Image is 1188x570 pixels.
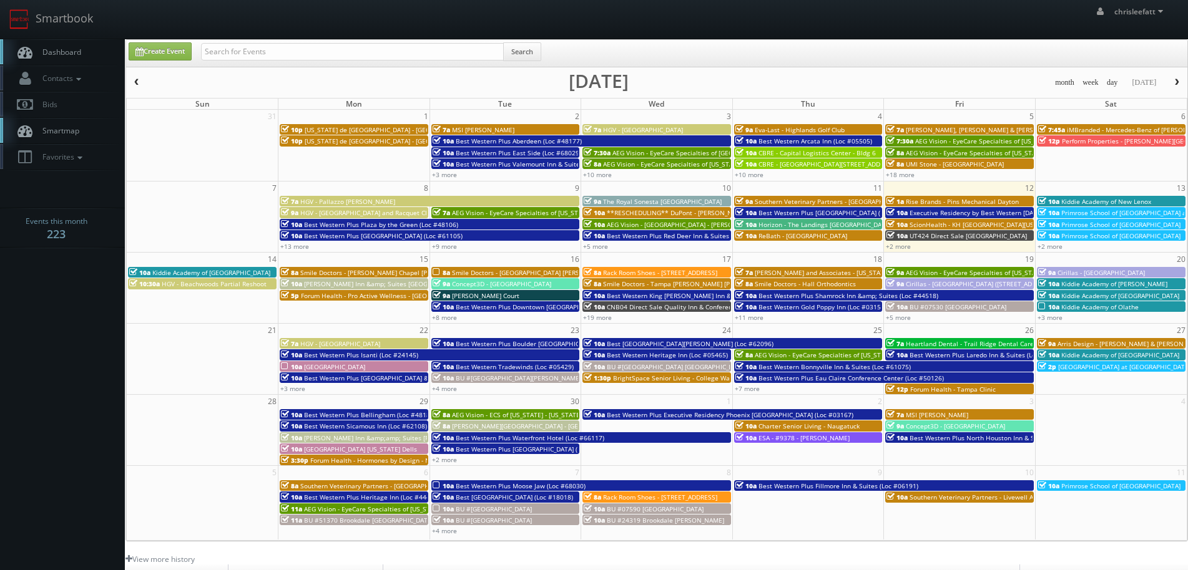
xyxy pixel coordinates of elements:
span: 10a [433,481,454,490]
span: 10a [735,302,757,311]
span: [US_STATE] de [GEOGRAPHIC_DATA] - [GEOGRAPHIC_DATA] [305,125,477,134]
span: MSI [PERSON_NAME] [906,410,968,419]
span: Forum Health - Hormones by Design - New Braunfels Clinic [310,456,488,465]
span: 10a [584,516,605,524]
span: UMI Stone - [GEOGRAPHIC_DATA] [906,160,1004,168]
span: Best Western Heritage Inn (Loc #05465) [607,350,728,359]
span: 17 [721,253,732,266]
span: 10a [281,410,302,419]
span: 8a [584,279,601,288]
span: 10a [281,220,302,229]
span: Horizon - The Landings [GEOGRAPHIC_DATA] [758,220,891,229]
span: BU #[GEOGRAPHIC_DATA] [456,505,532,513]
span: 10:30a [129,279,160,288]
span: 9a [433,291,450,300]
span: 10a [735,160,757,168]
span: 7:30a [584,148,611,157]
span: 10a [584,220,605,229]
a: +13 more [280,242,309,251]
span: 4 [876,110,883,123]
span: 29 [418,395,430,408]
span: BU #[GEOGRAPHIC_DATA] [GEOGRAPHIC_DATA] [607,362,746,371]
span: Kiddie Academy of Olathe [1061,302,1139,311]
span: 10a [735,422,757,430]
span: Best Western Plus Heritage Inn (Loc #44463) [304,493,439,501]
span: MSI [PERSON_NAME] [452,125,514,134]
button: day [1102,75,1122,90]
span: 10a [433,148,454,157]
span: 10a [433,137,454,145]
span: BrightSpace Senior Living - College Walk [613,374,735,382]
span: 10a [735,291,757,300]
a: +10 more [583,170,612,179]
a: +3 more [432,170,457,179]
span: 2 [574,110,581,123]
span: 8a [886,160,904,168]
span: 9a [584,197,601,206]
span: 10a [584,339,605,348]
span: 8a [281,268,298,277]
a: +9 more [432,242,457,251]
span: 10a [281,350,302,359]
span: Forum Health - Pro Active Wellness - [GEOGRAPHIC_DATA] [301,291,473,300]
h2: [DATE] [569,75,629,87]
span: 1a [886,197,904,206]
span: CBRE - [GEOGRAPHIC_DATA][STREET_ADDRESS][GEOGRAPHIC_DATA] [758,160,958,168]
span: Best Western Plus Waterfront Hotel (Loc #66117) [456,433,604,442]
span: 19 [1024,253,1035,266]
span: 10a [433,516,454,524]
span: 10a [584,505,605,513]
span: 7a [281,197,298,206]
span: 25 [872,324,883,337]
span: 13 [1176,181,1187,195]
span: 10a [281,231,302,240]
span: [GEOGRAPHIC_DATA] [304,362,365,371]
span: 10a [735,481,757,490]
span: 6 [1180,110,1187,123]
a: +3 more [1038,313,1063,322]
a: +18 more [886,170,915,179]
span: Best Western Plus [GEOGRAPHIC_DATA] (Loc #50153) [456,445,614,453]
span: 7:30a [886,137,913,145]
span: 8a [584,160,601,168]
span: Best Western Plus Fillmore Inn & Suites (Loc #06191) [758,481,918,490]
span: 7a [886,339,904,348]
span: 10a [1038,208,1059,217]
span: 10a [433,445,454,453]
span: Best Western Plus Eau Claire Conference Center (Loc #50126) [758,374,944,382]
span: 9a [886,279,904,288]
button: week [1078,75,1103,90]
span: Best [GEOGRAPHIC_DATA] (Loc #18018) [456,493,573,501]
span: Best Western Plus Shamrock Inn &amp; Suites (Loc #44518) [758,291,938,300]
span: Southern Veterinary Partners - [GEOGRAPHIC_DATA][PERSON_NAME] [755,197,959,206]
a: +5 more [886,313,911,322]
span: 10a [735,148,757,157]
span: 3 [725,110,732,123]
span: Best Western Sicamous Inn (Loc #62108) [304,422,427,430]
span: 31 [267,110,278,123]
span: UT424 Direct Sale [GEOGRAPHIC_DATA] [910,231,1027,240]
span: Mon [346,99,362,109]
span: AEG Vision - EyeCare Specialties of [US_STATE] – [PERSON_NAME] Vision [915,137,1131,145]
span: 10a [433,362,454,371]
span: [PERSON_NAME] Court [452,291,519,300]
span: 10a [584,302,605,311]
span: HGV - Beachwoods Partial Reshoot [162,279,267,288]
span: 11a [281,516,302,524]
span: 21 [267,324,278,337]
span: 9a [433,279,450,288]
span: 10p [281,137,303,145]
span: 15 [418,253,430,266]
span: 1:30p [584,374,611,382]
span: chrisleefatt [1114,6,1167,17]
span: Eva-Last - Highlands Golf Club [755,125,845,134]
span: [US_STATE] de [GEOGRAPHIC_DATA] - [GEOGRAPHIC_DATA] [305,137,477,145]
span: 11a [281,505,302,513]
span: 8a [281,481,298,490]
span: 10a [281,374,302,382]
span: Dashboard [36,47,81,57]
span: 10a [584,231,605,240]
span: 20 [1176,253,1187,266]
span: 10a [433,433,454,442]
span: 10a [1038,197,1059,206]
